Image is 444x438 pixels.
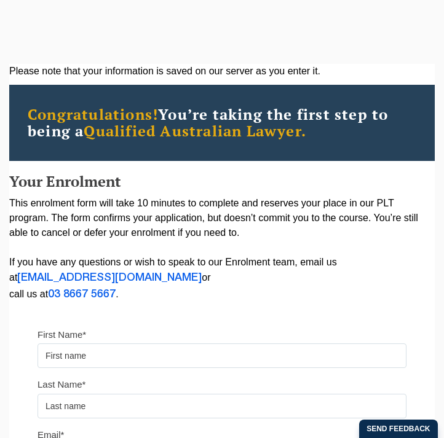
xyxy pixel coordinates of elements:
[38,329,86,341] label: First Name*
[38,378,85,391] label: Last Name*
[38,343,406,368] input: First name
[84,121,306,141] span: Qualified Australian Lawyer.
[9,196,435,303] p: This enrolment form will take 10 minutes to complete and reserves your place in our PLT program. ...
[17,273,202,283] a: [EMAIL_ADDRESS][DOMAIN_NAME]
[38,394,406,418] input: Last name
[48,289,116,299] a: 03 8667 5667
[9,173,435,189] h2: Your Enrolment
[28,106,416,139] h2: You’re taking the first step to being a
[9,64,435,79] div: Please note that your information is saved on our server as you enter it.
[28,104,158,124] span: Congratulations!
